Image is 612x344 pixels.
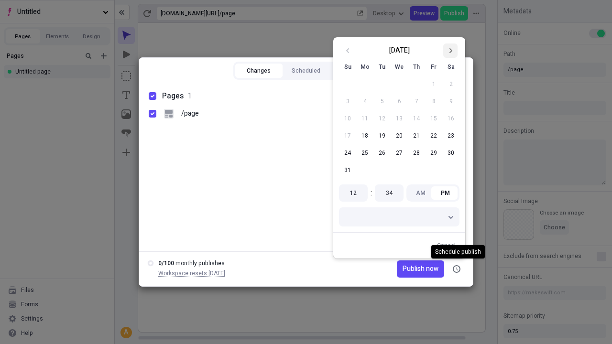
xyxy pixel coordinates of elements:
[145,87,467,105] button: Pages1
[391,58,408,75] th: Wednesday
[433,186,458,200] button: PM
[425,144,442,161] button: 29
[442,93,459,110] button: 9
[356,144,373,161] button: 25
[356,127,373,144] button: 18
[373,58,391,75] th: Tuesday
[425,110,442,127] button: 15
[158,269,225,278] span: Workspace resets [DATE]
[397,260,444,278] button: Publish now
[339,144,356,161] button: 24
[339,110,356,127] button: 10
[373,93,391,110] button: 5
[356,58,373,75] th: Monday
[235,64,283,78] button: Changes
[408,58,425,75] th: Thursday
[187,90,192,102] span: 1
[391,144,408,161] button: 27
[403,264,438,274] span: Publish now
[442,58,459,75] th: Saturday
[408,186,433,200] button: AM
[356,93,373,110] button: 4
[389,45,410,56] div: [DATE]
[391,127,408,144] button: 20
[425,75,442,93] button: 1
[339,93,356,110] button: 3
[391,93,408,110] button: 6
[433,238,459,253] button: Cancel
[373,110,391,127] button: 12
[373,144,391,161] button: 26
[175,259,225,268] span: monthly publishes
[443,43,458,58] button: Go to next month
[341,43,355,58] button: Go to previous month
[371,187,372,199] span: :
[181,108,199,119] p: /page
[425,58,442,75] th: Friday
[373,127,391,144] button: 19
[158,259,174,268] span: 0 / 100
[339,161,356,179] button: 31
[442,144,459,161] button: 30
[283,64,330,78] button: Scheduled
[356,110,373,127] button: 11
[339,58,356,75] th: Sunday
[442,110,459,127] button: 16
[408,93,425,110] button: 7
[425,93,442,110] button: 8
[442,75,459,93] button: 2
[437,242,456,249] span: Cancel
[425,127,442,144] button: 22
[442,127,459,144] button: 23
[339,127,356,144] button: 17
[391,110,408,127] button: 13
[162,90,184,102] span: Pages
[408,110,425,127] button: 14
[408,144,425,161] button: 28
[408,127,425,144] button: 21
[329,64,377,78] button: History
